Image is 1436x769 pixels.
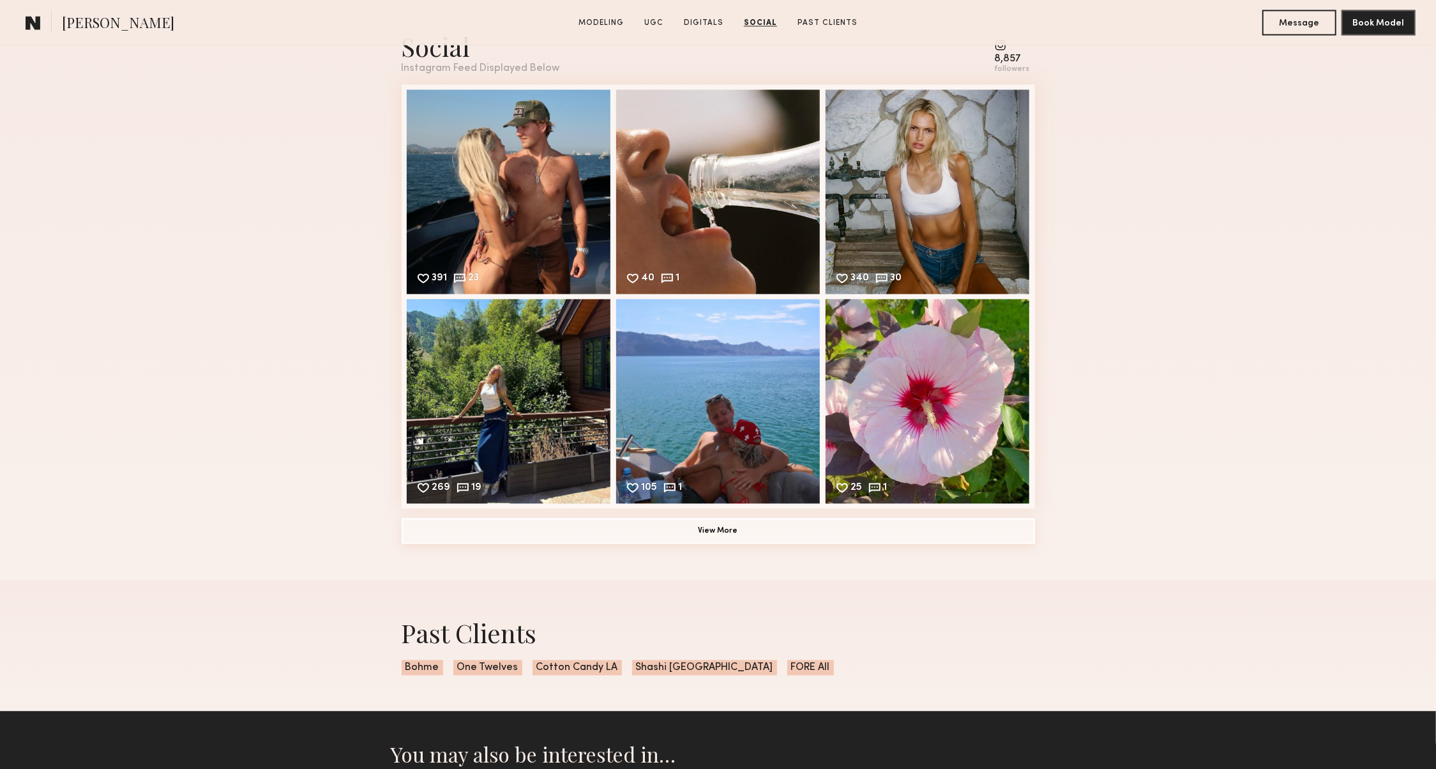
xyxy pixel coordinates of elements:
a: UGC [639,17,669,29]
span: Cotton Candy LA [533,660,622,675]
div: Past Clients [402,616,1035,650]
div: 269 [432,483,451,494]
span: Bohme [402,660,443,675]
div: 340 [851,273,870,285]
h2: You may also be interested in… [391,742,1045,767]
button: Message [1262,10,1336,35]
div: 8,857 [995,54,1030,64]
span: One Twelves [453,660,522,675]
div: followers [995,65,1030,74]
span: Shashi [GEOGRAPHIC_DATA] [632,660,777,675]
a: Digitals [679,17,729,29]
div: 1 [676,273,680,285]
div: 105 [642,483,658,494]
div: Instagram Feed Displayed Below [402,63,560,74]
div: 391 [432,273,448,285]
div: 19 [472,483,482,494]
span: [PERSON_NAME] [62,13,174,35]
a: Modeling [573,17,629,29]
div: 40 [642,273,655,285]
button: View More [402,518,1035,544]
div: Social [402,29,560,63]
div: 23 [469,273,480,285]
a: Social [739,17,782,29]
span: FORE All [787,660,834,675]
div: 30 [891,273,902,285]
div: 1 [884,483,888,494]
button: Book Model [1342,10,1416,35]
a: Book Model [1342,17,1416,27]
a: Past Clients [792,17,863,29]
div: 25 [851,483,863,494]
div: 1 [679,483,683,494]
